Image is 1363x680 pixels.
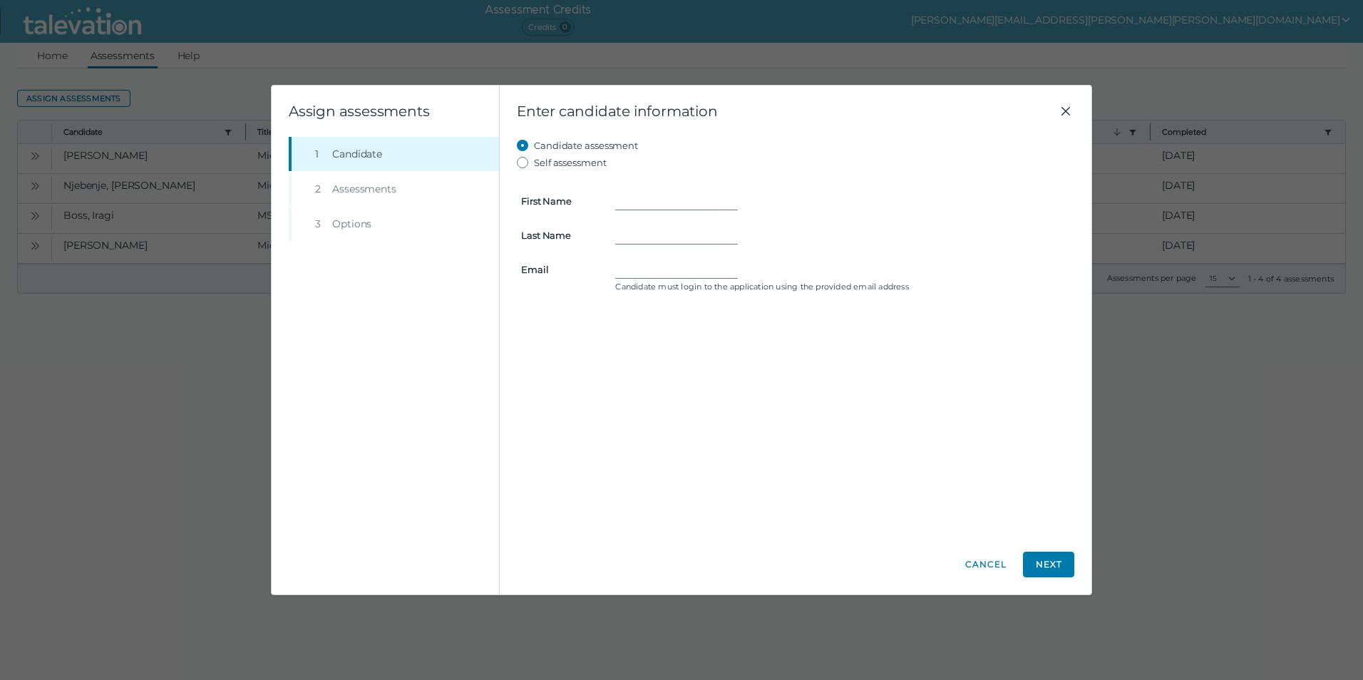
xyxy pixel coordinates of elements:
label: First Name [513,195,607,207]
button: 1Candidate [292,137,499,171]
span: Enter candidate information [517,103,1057,120]
nav: Wizard steps [289,137,499,241]
clr-wizard-title: Assign assessments [289,103,429,120]
clr-control-helper: Candidate must login to the application using the provided email address [615,281,1070,292]
span: Candidate [332,147,382,161]
button: Close [1057,103,1074,120]
button: Next [1023,552,1074,577]
label: Candidate assessment [534,137,638,154]
label: Email [513,264,607,275]
div: 1 [315,147,326,161]
label: Last Name [513,230,607,241]
label: Self assessment [534,154,607,171]
button: Cancel [960,552,1012,577]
